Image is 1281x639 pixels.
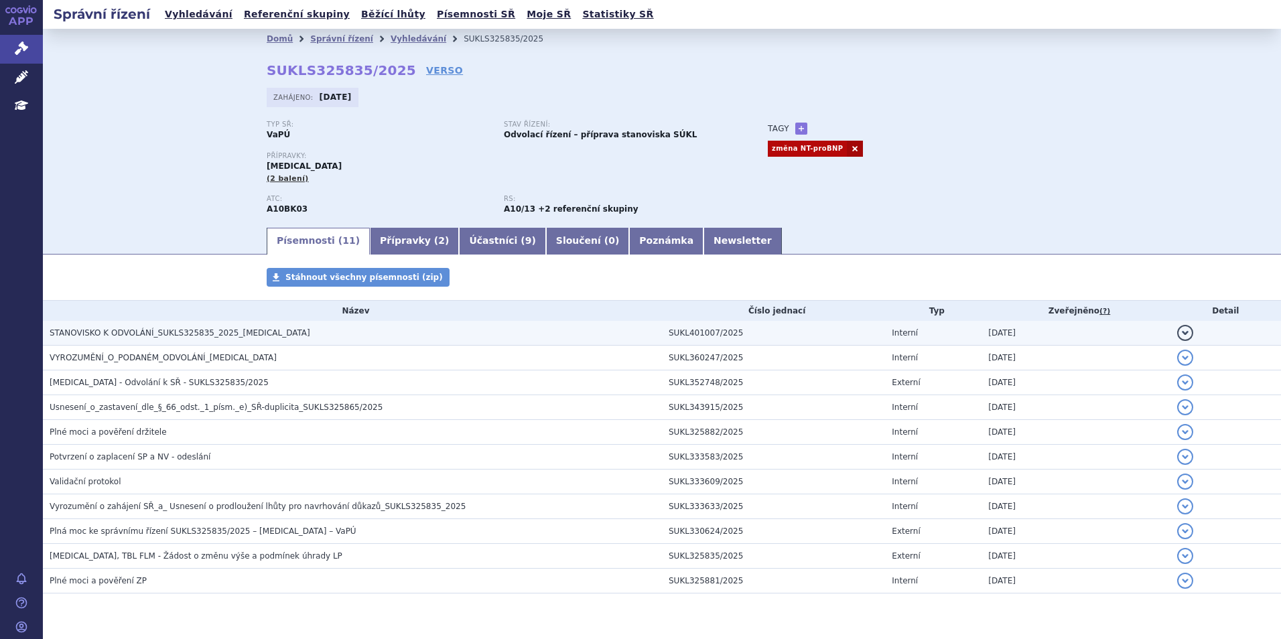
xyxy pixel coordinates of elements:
[1177,350,1193,366] button: detail
[50,403,383,412] span: Usnesení_o_zastavení_dle_§_66_odst._1_písm._e)_SŘ-duplicita_SUKLS325865/2025
[161,5,237,23] a: Vyhledávání
[273,92,316,102] span: Zahájeno:
[1177,498,1193,514] button: detail
[357,5,429,23] a: Běžící lhůty
[892,378,920,387] span: Externí
[320,92,352,102] strong: [DATE]
[267,161,342,171] span: [MEDICAL_DATA]
[50,353,277,362] span: VYROZUMĚNÍ_O_PODANÉM_ODVOLÁNÍ_JARDIANCE
[1177,474,1193,490] button: detail
[267,62,416,78] strong: SUKLS325835/2025
[342,235,355,246] span: 11
[504,204,535,214] strong: metformin a vildagliptin
[662,321,885,346] td: SUKL401007/2025
[43,301,662,321] th: Název
[285,273,443,282] span: Stáhnout všechny písemnosti (zip)
[885,301,982,321] th: Typ
[267,228,370,255] a: Písemnosti (11)
[50,526,356,536] span: Plná moc ke správnímu řízení SUKLS325835/2025 – JARDIANCE – VaPÚ
[310,34,373,44] a: Správní řízení
[50,452,210,461] span: Potvrzení o zaplacení SP a NV - odeslání
[982,420,1170,445] td: [DATE]
[892,477,918,486] span: Interní
[795,123,807,135] a: +
[892,452,918,461] span: Interní
[267,195,490,203] p: ATC:
[1170,301,1281,321] th: Detail
[538,204,638,214] strong: +2 referenční skupiny
[662,445,885,470] td: SUKL333583/2025
[523,5,575,23] a: Moje SŘ
[546,228,629,255] a: Sloučení (0)
[982,569,1170,593] td: [DATE]
[629,228,703,255] a: Poznámka
[662,301,885,321] th: Číslo jednací
[267,130,290,139] strong: VaPÚ
[504,130,697,139] strong: Odvolací řízení – příprava stanoviska SÚKL
[703,228,782,255] a: Newsletter
[578,5,657,23] a: Statistiky SŘ
[370,228,459,255] a: Přípravky (2)
[1177,424,1193,440] button: detail
[662,346,885,370] td: SUKL360247/2025
[662,395,885,420] td: SUKL343915/2025
[608,235,615,246] span: 0
[982,370,1170,395] td: [DATE]
[1177,399,1193,415] button: detail
[525,235,532,246] span: 9
[1177,523,1193,539] button: detail
[768,121,789,137] h3: Tagy
[504,195,728,203] p: RS:
[50,378,269,387] span: Jardiance - Odvolání k SŘ - SUKLS325835/2025
[892,526,920,536] span: Externí
[982,445,1170,470] td: [DATE]
[267,152,741,160] p: Přípravky:
[892,353,918,362] span: Interní
[240,5,354,23] a: Referenční skupiny
[426,64,463,77] a: VERSO
[1177,325,1193,341] button: detail
[662,420,885,445] td: SUKL325882/2025
[982,544,1170,569] td: [DATE]
[892,576,918,585] span: Interní
[768,141,847,157] a: změna NT-proBNP
[662,544,885,569] td: SUKL325835/2025
[438,235,445,246] span: 2
[50,477,121,486] span: Validační protokol
[1177,449,1193,465] button: detail
[50,551,342,561] span: JARDIANCE, TBL FLM - Žádost o změnu výše a podmínek úhrady LP
[43,5,161,23] h2: Správní řízení
[1099,307,1110,316] abbr: (?)
[662,470,885,494] td: SUKL333609/2025
[267,204,308,214] strong: EMPAGLIFLOZIN
[391,34,446,44] a: Vyhledávání
[892,403,918,412] span: Interní
[267,34,293,44] a: Domů
[892,502,918,511] span: Interní
[892,427,918,437] span: Interní
[982,346,1170,370] td: [DATE]
[267,121,490,129] p: Typ SŘ:
[1177,573,1193,589] button: detail
[982,395,1170,420] td: [DATE]
[982,321,1170,346] td: [DATE]
[267,268,450,287] a: Stáhnout všechny písemnosti (zip)
[267,174,309,183] span: (2 balení)
[1177,548,1193,564] button: detail
[982,494,1170,519] td: [DATE]
[50,328,310,338] span: STANOVISKO K ODVOLÁNÍ_SUKLS325835_2025_JARDIANCE
[892,328,918,338] span: Interní
[662,494,885,519] td: SUKL333633/2025
[50,427,167,437] span: Plné moci a pověření držitele
[892,551,920,561] span: Externí
[504,121,728,129] p: Stav řízení:
[1177,374,1193,390] button: detail
[662,569,885,593] td: SUKL325881/2025
[50,576,147,585] span: Plné moci a pověření ZP
[662,370,885,395] td: SUKL352748/2025
[464,29,561,49] li: SUKLS325835/2025
[459,228,545,255] a: Účastníci (9)
[982,301,1170,321] th: Zveřejněno
[433,5,519,23] a: Písemnosti SŘ
[662,519,885,544] td: SUKL330624/2025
